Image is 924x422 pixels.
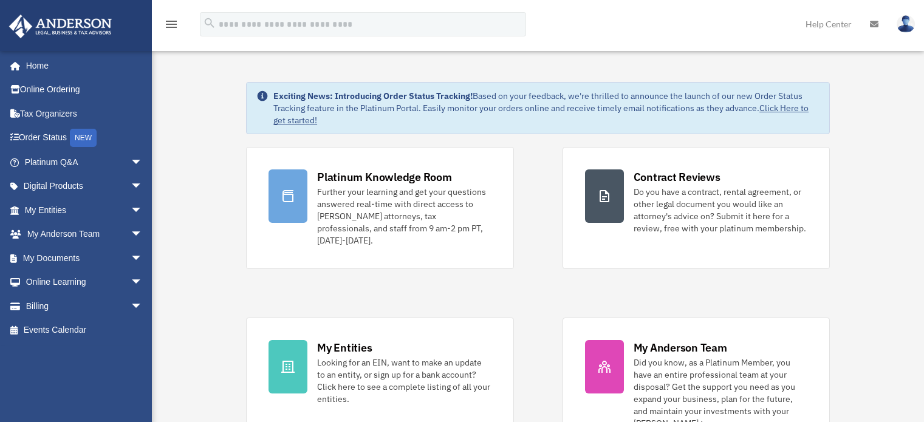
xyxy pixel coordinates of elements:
div: NEW [70,129,97,147]
a: Online Ordering [9,78,161,102]
a: Platinum Q&Aarrow_drop_down [9,150,161,174]
span: arrow_drop_down [131,222,155,247]
div: Further your learning and get your questions answered real-time with direct access to [PERSON_NAM... [317,186,491,247]
a: Billingarrow_drop_down [9,294,161,318]
strong: Exciting News: Introducing Order Status Tracking! [273,90,473,101]
a: Platinum Knowledge Room Further your learning and get your questions answered real-time with dire... [246,147,513,269]
a: Events Calendar [9,318,161,342]
span: arrow_drop_down [131,174,155,199]
i: search [203,16,216,30]
div: Platinum Knowledge Room [317,169,452,185]
a: My Entitiesarrow_drop_down [9,198,161,222]
div: My Anderson Team [634,340,727,355]
i: menu [164,17,179,32]
a: Tax Organizers [9,101,161,126]
a: Contract Reviews Do you have a contract, rental agreement, or other legal document you would like... [563,147,830,269]
span: arrow_drop_down [131,246,155,271]
span: arrow_drop_down [131,270,155,295]
a: Order StatusNEW [9,126,161,151]
div: Looking for an EIN, want to make an update to an entity, or sign up for a bank account? Click her... [317,356,491,405]
a: menu [164,21,179,32]
a: Online Learningarrow_drop_down [9,270,161,294]
a: My Anderson Teamarrow_drop_down [9,222,161,247]
img: User Pic [897,15,915,33]
img: Anderson Advisors Platinum Portal [5,15,115,38]
div: Contract Reviews [634,169,720,185]
a: Click Here to get started! [273,103,809,126]
div: Do you have a contract, rental agreement, or other legal document you would like an attorney's ad... [634,186,807,234]
div: My Entities [317,340,372,355]
a: My Documentsarrow_drop_down [9,246,161,270]
a: Home [9,53,155,78]
span: arrow_drop_down [131,198,155,223]
div: Based on your feedback, we're thrilled to announce the launch of our new Order Status Tracking fe... [273,90,820,126]
span: arrow_drop_down [131,150,155,175]
a: Digital Productsarrow_drop_down [9,174,161,199]
span: arrow_drop_down [131,294,155,319]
